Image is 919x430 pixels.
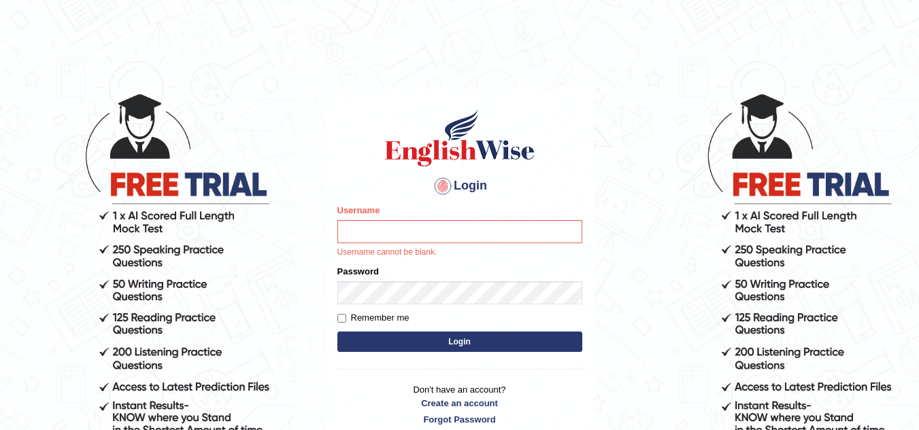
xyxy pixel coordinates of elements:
label: Remember me [337,311,410,325]
p: Username cannot be blank. [337,247,582,259]
label: Password [337,265,379,278]
label: Username [337,204,380,217]
p: Don't have an account? [337,383,582,425]
input: Remember me [337,314,346,323]
h4: Login [337,175,582,197]
a: Create an account [337,397,582,410]
img: Logo of English Wise sign in for intelligent practice with AI [382,107,537,168]
button: Login [337,332,582,352]
a: Forgot Password [337,413,582,426]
